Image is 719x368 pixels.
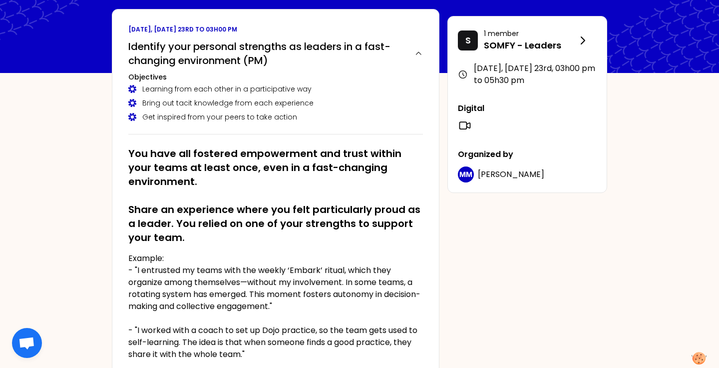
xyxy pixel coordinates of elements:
[128,112,423,122] div: Get inspired from your peers to take action
[128,25,423,33] p: [DATE], [DATE] 23rd to 03h00 pm
[128,98,423,108] div: Bring out tacit knowledge from each experience
[128,252,423,360] p: Example: - "I entrusted my teams with the weekly ‘Embark’ ritual, which they organize among thems...
[484,28,577,38] p: 1 member
[478,168,544,180] span: [PERSON_NAME]
[128,72,423,82] h3: Objectives
[128,39,423,67] button: Identify your personal strengths as leaders in a fast-changing environment (PM)
[128,84,423,94] div: Learning from each other in a participative way
[459,169,472,179] p: MM
[465,33,471,47] p: S
[458,148,597,160] p: Organized by
[128,146,423,244] h2: You have all fostered empowerment and trust within your teams at least once, even in a fast-chang...
[458,102,597,114] p: Digital
[12,328,42,358] div: Open chat
[128,39,406,67] h2: Identify your personal strengths as leaders in a fast-changing environment (PM)
[458,62,597,86] div: [DATE], [DATE] 23rd , 03h00 pm to 05h30 pm
[484,38,577,52] p: SOMFY - Leaders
